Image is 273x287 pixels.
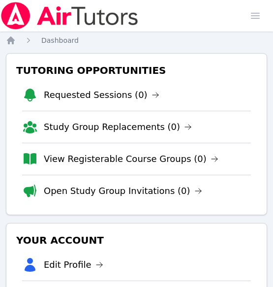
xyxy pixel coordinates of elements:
[44,88,159,102] a: Requested Sessions (0)
[44,184,202,198] a: Open Study Group Invitations (0)
[44,120,192,134] a: Study Group Replacements (0)
[44,258,103,272] a: Edit Profile
[44,152,218,166] a: View Registerable Course Groups (0)
[6,35,267,45] nav: Breadcrumb
[41,35,79,45] a: Dashboard
[14,62,259,79] h3: Tutoring Opportunities
[14,231,259,249] h3: Your Account
[41,36,79,44] span: Dashboard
